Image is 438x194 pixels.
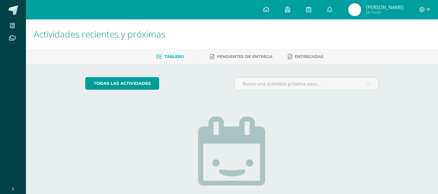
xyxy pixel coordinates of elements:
[85,77,159,90] a: todas las Actividades
[235,77,378,90] input: Busca una actividad próxima aquí...
[156,51,184,62] a: Tablero
[366,10,403,15] span: Mi Perfil
[210,51,272,62] a: Pendientes de entrega
[295,54,324,59] span: Entregadas
[288,51,324,62] a: Entregadas
[164,54,184,59] span: Tablero
[366,4,403,10] span: [PERSON_NAME]
[34,28,165,40] span: Actividades recientes y próximas
[217,54,272,59] span: Pendientes de entrega
[348,3,361,16] img: 0851b177bad5b4d3e70f86af8a91b0bb.png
